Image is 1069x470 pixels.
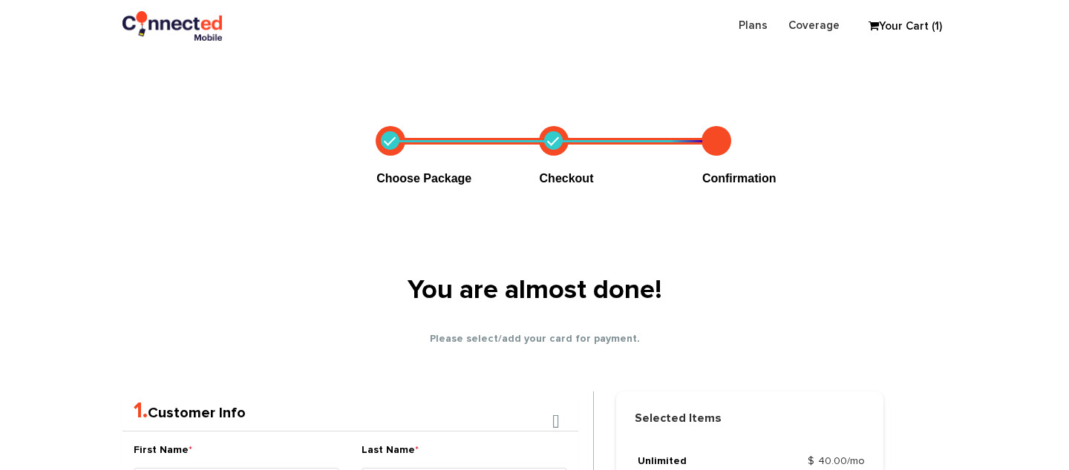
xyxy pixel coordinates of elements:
span: Confirmation [702,172,777,185]
span: Checkout [540,172,594,185]
a: Unlimited [638,456,687,466]
p: Please select/add your card for payment. [122,331,947,347]
strong: Selected Items [616,410,883,427]
span: Choose Package [376,172,471,185]
a: Coverage [778,11,850,40]
span: 1. [134,400,148,422]
a: 1.Customer Info [134,406,246,420]
a: Your Cart (1) [861,16,935,38]
label: First Name [134,443,192,464]
label: Last Name [362,443,419,464]
a: Plans [728,11,778,40]
h1: You are almost done! [297,277,772,306]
